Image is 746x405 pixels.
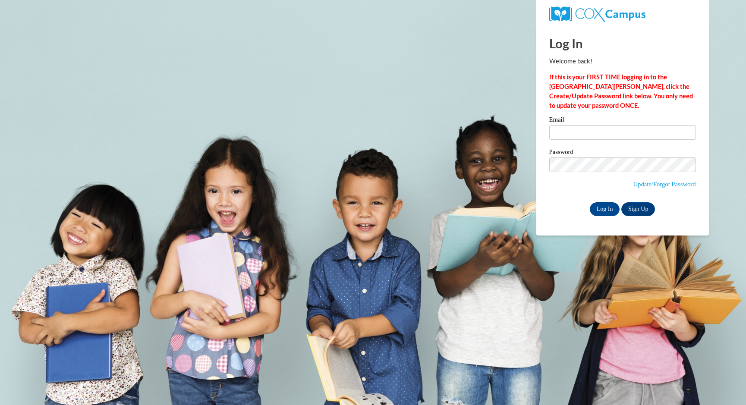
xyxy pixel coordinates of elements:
[549,116,696,125] label: Email
[549,73,693,109] strong: If this is your FIRST TIME logging in to the [GEOGRAPHIC_DATA][PERSON_NAME], click the Create/Upd...
[549,10,645,17] a: COX Campus
[549,149,696,157] label: Password
[621,202,655,216] a: Sign Up
[549,6,645,22] img: COX Campus
[590,202,620,216] input: Log In
[549,57,696,66] p: Welcome back!
[633,181,696,188] a: Update/Forgot Password
[549,35,696,52] h1: Log In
